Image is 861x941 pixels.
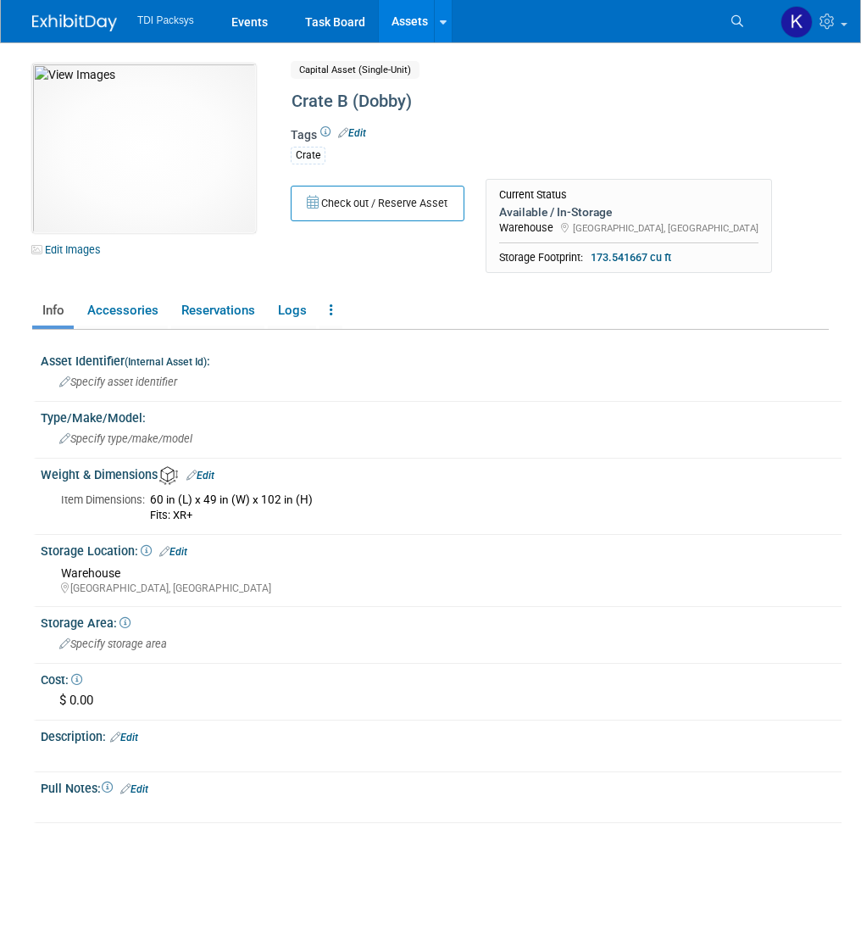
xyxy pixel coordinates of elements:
div: Storage Location: [41,538,842,560]
div: Storage Footprint: [499,250,758,265]
img: Kira Lech [780,6,813,38]
div: $ 0.00 [53,688,829,714]
img: Asset Weight and Dimensions [159,466,178,485]
div: Description: [41,724,842,746]
a: Edit Images [32,239,108,260]
a: Edit [338,127,366,139]
div: Tags [291,126,814,175]
a: Edit [186,470,214,482]
a: Edit [120,783,148,795]
button: Check out / Reserve Asset [291,186,464,221]
span: Specify asset identifier [59,376,177,388]
div: Weight & Dimensions [41,462,842,485]
a: Edit [159,546,187,558]
div: Cost: [41,667,842,688]
a: Edit [110,732,138,743]
span: Warehouse [499,221,553,234]
div: 60 in (L) x 49 in (W) x 102 in (H) [150,493,829,508]
div: Pull Notes: [41,776,842,798]
span: Storage Area: [41,616,131,630]
span: 173.541667 cu ft [586,250,676,265]
td: Item Dimensions: [61,490,145,524]
small: (Internal Asset Id) [125,356,207,368]
img: ExhibitDay [32,14,117,31]
div: Available / In-Storage [499,204,758,220]
span: Specify type/make/model [59,432,192,445]
a: Logs [268,296,316,326]
div: Current Status [499,188,758,202]
a: Accessories [77,296,168,326]
div: Crate B (Dobby) [286,86,814,117]
img: View Images [32,64,256,233]
span: [GEOGRAPHIC_DATA], [GEOGRAPHIC_DATA] [573,222,758,234]
div: Type/Make/Model: [41,405,842,426]
span: Specify storage area [59,638,167,650]
span: TDI Packsys [137,14,194,26]
div: Fits: XR+ [150,508,829,522]
div: [GEOGRAPHIC_DATA], [GEOGRAPHIC_DATA] [61,582,829,596]
a: Reservations [171,296,264,326]
span: Capital Asset (Single-Unit) [291,61,419,79]
div: Asset Identifier : [41,348,842,370]
a: Info [32,296,74,326]
div: Crate [291,147,325,164]
span: Warehouse [61,566,120,580]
